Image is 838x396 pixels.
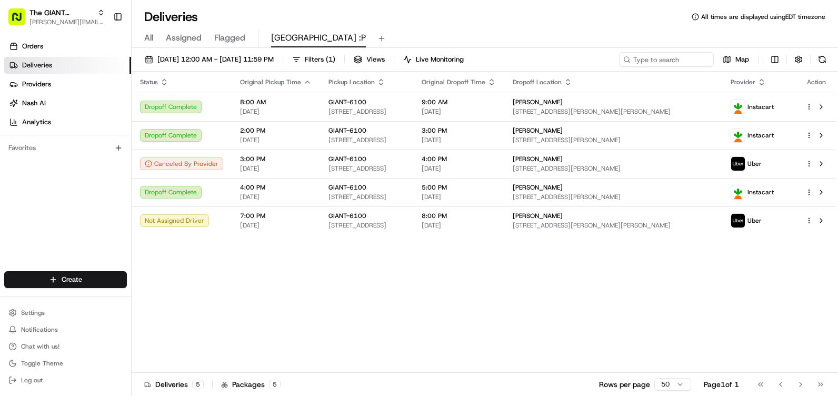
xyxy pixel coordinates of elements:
[21,325,58,334] span: Notifications
[4,57,131,74] a: Deliveries
[144,8,198,25] h1: Deliveries
[144,32,153,44] span: All
[422,107,496,116] span: [DATE]
[4,4,109,29] button: The GIANT Company[PERSON_NAME][EMAIL_ADDRESS][PERSON_NAME][DOMAIN_NAME]
[4,271,127,288] button: Create
[140,157,223,170] button: Canceled By Provider
[140,52,278,67] button: [DATE] 12:00 AM - [DATE] 11:59 PM
[422,212,496,220] span: 8:00 PM
[805,78,827,86] div: Action
[4,356,127,371] button: Toggle Theme
[328,212,366,220] span: GIANT-6100
[422,136,496,144] span: [DATE]
[416,55,464,64] span: Live Monitoring
[144,379,204,390] div: Deliveries
[192,380,204,389] div: 5
[22,98,46,108] span: Nash AI
[221,379,281,390] div: Packages
[62,275,82,284] span: Create
[21,376,43,384] span: Log out
[4,76,131,93] a: Providers
[735,55,749,64] span: Map
[513,126,563,135] span: [PERSON_NAME]
[4,38,131,55] a: Orders
[328,107,405,116] span: [STREET_ADDRESS]
[513,107,714,116] span: [STREET_ADDRESS][PERSON_NAME][PERSON_NAME]
[4,373,127,388] button: Log out
[4,322,127,337] button: Notifications
[328,221,405,230] span: [STREET_ADDRESS]
[328,136,405,144] span: [STREET_ADDRESS]
[731,185,745,199] img: profile_instacart_ahold_partner.png
[747,216,762,225] span: Uber
[513,212,563,220] span: [PERSON_NAME]
[747,188,774,196] span: Instacart
[513,136,714,144] span: [STREET_ADDRESS][PERSON_NAME]
[815,52,830,67] button: Refresh
[422,98,496,106] span: 9:00 AM
[240,183,312,192] span: 4:00 PM
[328,193,405,201] span: [STREET_ADDRESS]
[422,155,496,163] span: 4:00 PM
[22,61,52,70] span: Deliveries
[328,183,366,192] span: GIANT-6100
[422,221,496,230] span: [DATE]
[731,100,745,114] img: profile_instacart_ahold_partner.png
[398,52,468,67] button: Live Monitoring
[619,52,714,67] input: Type to search
[701,13,825,21] span: All times are displayed using EDT timezone
[287,52,340,67] button: Filters(1)
[731,157,745,171] img: profile_uber_ahold_partner.png
[269,380,281,389] div: 5
[240,107,312,116] span: [DATE]
[718,52,754,67] button: Map
[21,359,63,368] span: Toggle Theme
[349,52,390,67] button: Views
[4,140,127,156] div: Favorites
[240,136,312,144] span: [DATE]
[513,221,714,230] span: [STREET_ADDRESS][PERSON_NAME][PERSON_NAME]
[240,98,312,106] span: 8:00 AM
[29,18,105,26] button: [PERSON_NAME][EMAIL_ADDRESS][PERSON_NAME][DOMAIN_NAME]
[328,155,366,163] span: GIANT-6100
[22,117,51,127] span: Analytics
[240,155,312,163] span: 3:00 PM
[240,126,312,135] span: 2:00 PM
[599,379,650,390] p: Rows per page
[328,78,375,86] span: Pickup Location
[4,114,131,131] a: Analytics
[271,32,366,44] span: [GEOGRAPHIC_DATA] :P
[21,309,45,317] span: Settings
[513,164,714,173] span: [STREET_ADDRESS][PERSON_NAME]
[366,55,385,64] span: Views
[422,78,485,86] span: Original Dropoff Time
[4,339,127,354] button: Chat with us!
[513,193,714,201] span: [STREET_ADDRESS][PERSON_NAME]
[21,342,59,351] span: Chat with us!
[4,305,127,320] button: Settings
[328,126,366,135] span: GIANT-6100
[513,155,563,163] span: [PERSON_NAME]
[731,128,745,142] img: profile_instacart_ahold_partner.png
[747,160,762,168] span: Uber
[326,55,335,64] span: ( 1 )
[422,164,496,173] span: [DATE]
[704,379,739,390] div: Page 1 of 1
[731,78,755,86] span: Provider
[166,32,202,44] span: Assigned
[4,95,131,112] a: Nash AI
[513,183,563,192] span: [PERSON_NAME]
[328,98,366,106] span: GIANT-6100
[747,131,774,140] span: Instacart
[214,32,245,44] span: Flagged
[29,7,93,18] button: The GIANT Company
[328,164,405,173] span: [STREET_ADDRESS]
[140,78,158,86] span: Status
[513,78,562,86] span: Dropoff Location
[240,193,312,201] span: [DATE]
[305,55,335,64] span: Filters
[240,221,312,230] span: [DATE]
